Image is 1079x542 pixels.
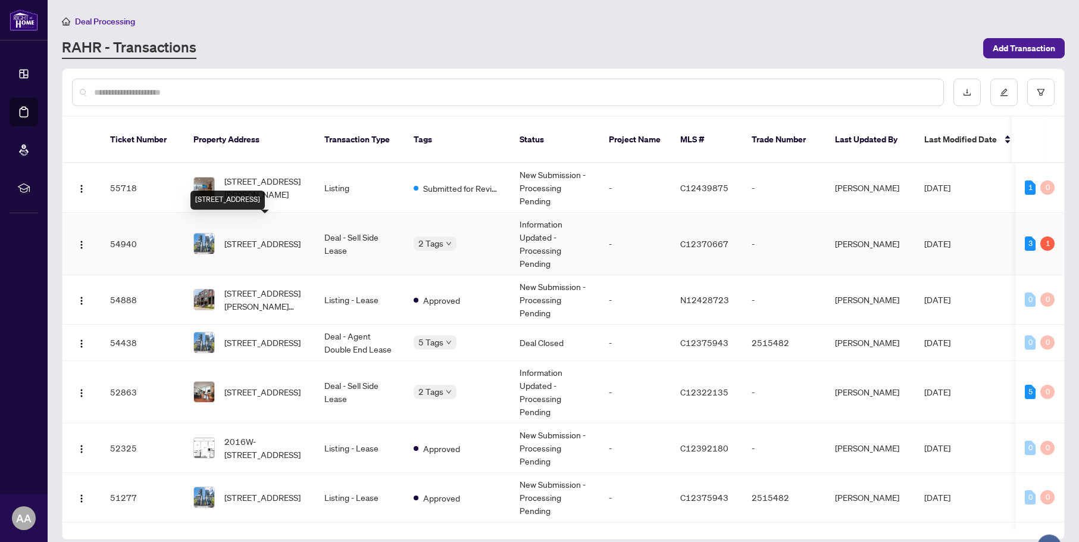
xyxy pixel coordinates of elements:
[77,444,86,454] img: Logo
[77,240,86,250] img: Logo
[1000,88,1008,96] span: edit
[742,361,825,423] td: -
[72,290,91,309] button: Logo
[1040,236,1055,251] div: 1
[742,163,825,213] td: -
[1040,490,1055,504] div: 0
[101,163,184,213] td: 55718
[224,491,301,504] span: [STREET_ADDRESS]
[510,473,599,522] td: New Submission - Processing Pending
[77,339,86,348] img: Logo
[1040,335,1055,350] div: 0
[599,361,671,423] td: -
[510,325,599,361] td: Deal Closed
[446,241,452,247] span: down
[510,163,599,213] td: New Submission - Processing Pending
[993,39,1055,58] span: Add Transaction
[680,387,728,397] span: C12322135
[101,117,184,163] th: Ticket Number
[404,117,510,163] th: Tags
[72,488,91,507] button: Logo
[194,332,214,353] img: thumbnail-img
[924,387,950,397] span: [DATE]
[825,361,915,423] td: [PERSON_NAME]
[510,361,599,423] td: Information Updated - Processing Pending
[1040,441,1055,455] div: 0
[825,325,915,361] td: [PERSON_NAME]
[1031,500,1067,536] button: Open asap
[1025,335,1036,350] div: 0
[742,325,825,361] td: 2515482
[599,275,671,325] td: -
[1040,292,1055,307] div: 0
[62,17,70,26] span: home
[101,473,184,522] td: 51277
[742,473,825,522] td: 2515482
[680,337,728,348] span: C12375943
[101,361,184,423] td: 52863
[77,184,86,194] img: Logo
[315,117,404,163] th: Transaction Type
[184,117,315,163] th: Property Address
[742,117,825,163] th: Trade Number
[825,275,915,325] td: [PERSON_NAME]
[315,423,404,473] td: Listing - Lease
[423,442,460,455] span: Approved
[446,389,452,395] span: down
[315,213,404,275] td: Deal - Sell Side Lease
[680,492,728,503] span: C12375943
[101,325,184,361] td: 54438
[446,339,452,345] span: down
[72,333,91,352] button: Logo
[315,361,404,423] td: Deal - Sell Side Lease
[423,294,460,307] span: Approved
[825,163,915,213] td: [PERSON_NAME]
[418,385,443,398] span: 2 Tags
[924,133,997,146] span: Last Modified Date
[194,289,214,310] img: thumbnail-img
[825,423,915,473] td: [PERSON_NAME]
[1025,490,1036,504] div: 0
[825,117,915,163] th: Last Updated By
[1040,180,1055,195] div: 0
[224,435,305,461] span: 2016W-[STREET_ADDRESS]
[1027,79,1055,106] button: filter
[423,182,501,195] span: Submitted for Review
[315,275,404,325] td: Listing - Lease
[924,238,950,249] span: [DATE]
[924,443,950,453] span: [DATE]
[1025,236,1036,251] div: 3
[671,117,742,163] th: MLS #
[680,238,728,249] span: C12370667
[915,117,1022,163] th: Last Modified Date
[1037,88,1045,96] span: filter
[224,237,301,250] span: [STREET_ADDRESS]
[963,88,971,96] span: download
[418,236,443,250] span: 2 Tags
[224,385,301,398] span: [STREET_ADDRESS]
[72,438,91,457] button: Logo
[77,494,86,503] img: Logo
[510,213,599,275] td: Information Updated - Processing Pending
[315,325,404,361] td: Deal - Agent Double End Lease
[194,438,214,458] img: thumbnail-img
[101,423,184,473] td: 52325
[953,79,981,106] button: download
[742,275,825,325] td: -
[77,388,86,398] img: Logo
[924,294,950,305] span: [DATE]
[315,163,404,213] td: Listing
[510,275,599,325] td: New Submission - Processing Pending
[72,382,91,401] button: Logo
[924,182,950,193] span: [DATE]
[599,423,671,473] td: -
[423,491,460,504] span: Approved
[10,9,38,31] img: logo
[62,38,196,59] a: RAHR - Transactions
[1040,385,1055,399] div: 0
[924,492,950,503] span: [DATE]
[224,175,305,201] span: [STREET_ADDRESS][PERSON_NAME]
[599,325,671,361] td: -
[16,510,32,527] span: AA
[680,182,728,193] span: C12439875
